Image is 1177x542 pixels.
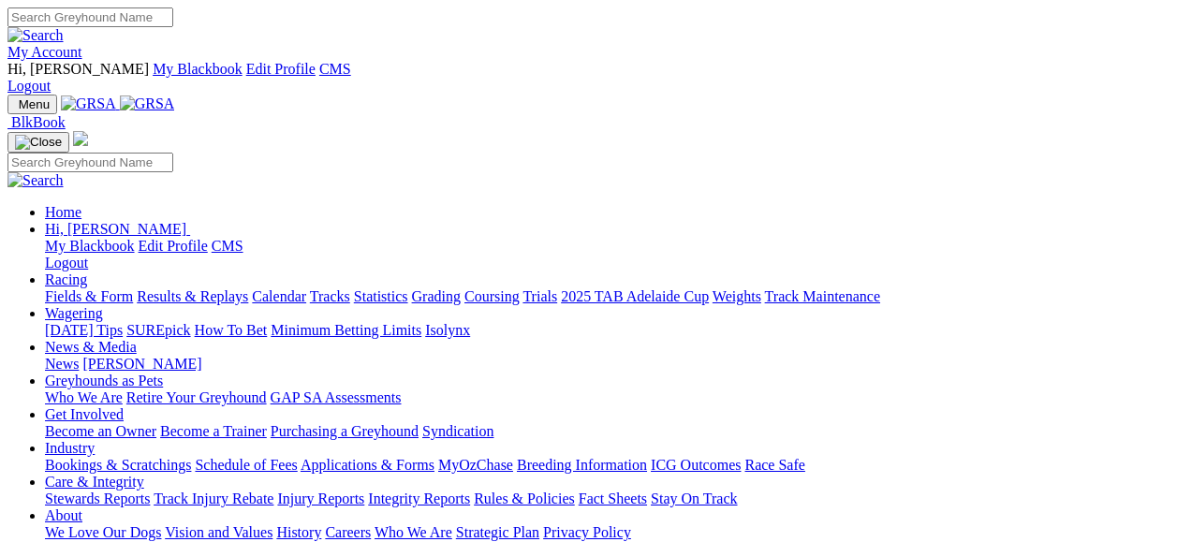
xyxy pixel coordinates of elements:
a: Schedule of Fees [195,457,297,473]
a: My Account [7,44,82,60]
a: Greyhounds as Pets [45,373,163,388]
div: My Account [7,61,1170,95]
div: Racing [45,288,1170,305]
img: Search [7,27,64,44]
img: GRSA [120,95,175,112]
a: Tracks [310,288,350,304]
a: Weights [713,288,761,304]
span: Menu [19,97,50,111]
a: Integrity Reports [368,491,470,506]
a: Isolynx [425,322,470,338]
a: Track Maintenance [765,288,880,304]
a: Vision and Values [165,524,272,540]
a: Who We Are [375,524,452,540]
div: Greyhounds as Pets [45,389,1170,406]
a: GAP SA Assessments [271,389,402,405]
div: News & Media [45,356,1170,373]
a: Results & Replays [137,288,248,304]
div: Industry [45,457,1170,474]
span: Hi, [PERSON_NAME] [7,61,149,77]
a: CMS [319,61,351,77]
a: Home [45,204,81,220]
a: Calendar [252,288,306,304]
a: Stewards Reports [45,491,150,506]
a: My Blackbook [45,238,135,254]
a: My Blackbook [153,61,243,77]
a: Minimum Betting Limits [271,322,421,338]
a: Wagering [45,305,103,321]
a: Bookings & Scratchings [45,457,191,473]
a: Strategic Plan [456,524,539,540]
a: Race Safe [744,457,804,473]
a: Fact Sheets [579,491,647,506]
a: ICG Outcomes [651,457,741,473]
a: News [45,356,79,372]
a: Careers [325,524,371,540]
a: Retire Your Greyhound [126,389,267,405]
a: Become a Trainer [160,423,267,439]
img: GRSA [61,95,116,112]
a: Grading [412,288,461,304]
a: Logout [45,255,88,271]
a: [PERSON_NAME] [82,356,201,372]
img: Search [7,172,64,189]
a: SUREpick [126,322,190,338]
a: News & Media [45,339,137,355]
a: Care & Integrity [45,474,144,490]
a: [DATE] Tips [45,322,123,338]
div: Hi, [PERSON_NAME] [45,238,1170,271]
a: Who We Are [45,389,123,405]
a: Racing [45,271,87,287]
a: Logout [7,78,51,94]
input: Search [7,7,173,27]
div: Care & Integrity [45,491,1170,507]
a: Become an Owner [45,423,156,439]
a: BlkBook [7,114,66,130]
button: Toggle navigation [7,132,69,153]
div: Wagering [45,322,1170,339]
a: Industry [45,440,95,456]
img: logo-grsa-white.png [73,131,88,146]
a: Breeding Information [517,457,647,473]
a: Statistics [354,288,408,304]
a: History [276,524,321,540]
span: Hi, [PERSON_NAME] [45,221,186,237]
a: Syndication [422,423,493,439]
a: Track Injury Rebate [154,491,273,506]
div: About [45,524,1170,541]
div: Get Involved [45,423,1170,440]
a: How To Bet [195,322,268,338]
img: Close [15,135,62,150]
a: Stay On Track [651,491,737,506]
a: Fields & Form [45,288,133,304]
a: Get Involved [45,406,124,422]
a: We Love Our Dogs [45,524,161,540]
a: About [45,507,82,523]
span: BlkBook [11,114,66,130]
a: Purchasing a Greyhound [271,423,419,439]
a: Applications & Forms [301,457,434,473]
a: Hi, [PERSON_NAME] [45,221,190,237]
a: Injury Reports [277,491,364,506]
a: Coursing [464,288,520,304]
a: CMS [212,238,243,254]
a: 2025 TAB Adelaide Cup [561,288,709,304]
a: MyOzChase [438,457,513,473]
a: Edit Profile [246,61,316,77]
a: Trials [522,288,557,304]
a: Privacy Policy [543,524,631,540]
input: Search [7,153,173,172]
button: Toggle navigation [7,95,57,114]
a: Rules & Policies [474,491,575,506]
a: Edit Profile [139,238,208,254]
